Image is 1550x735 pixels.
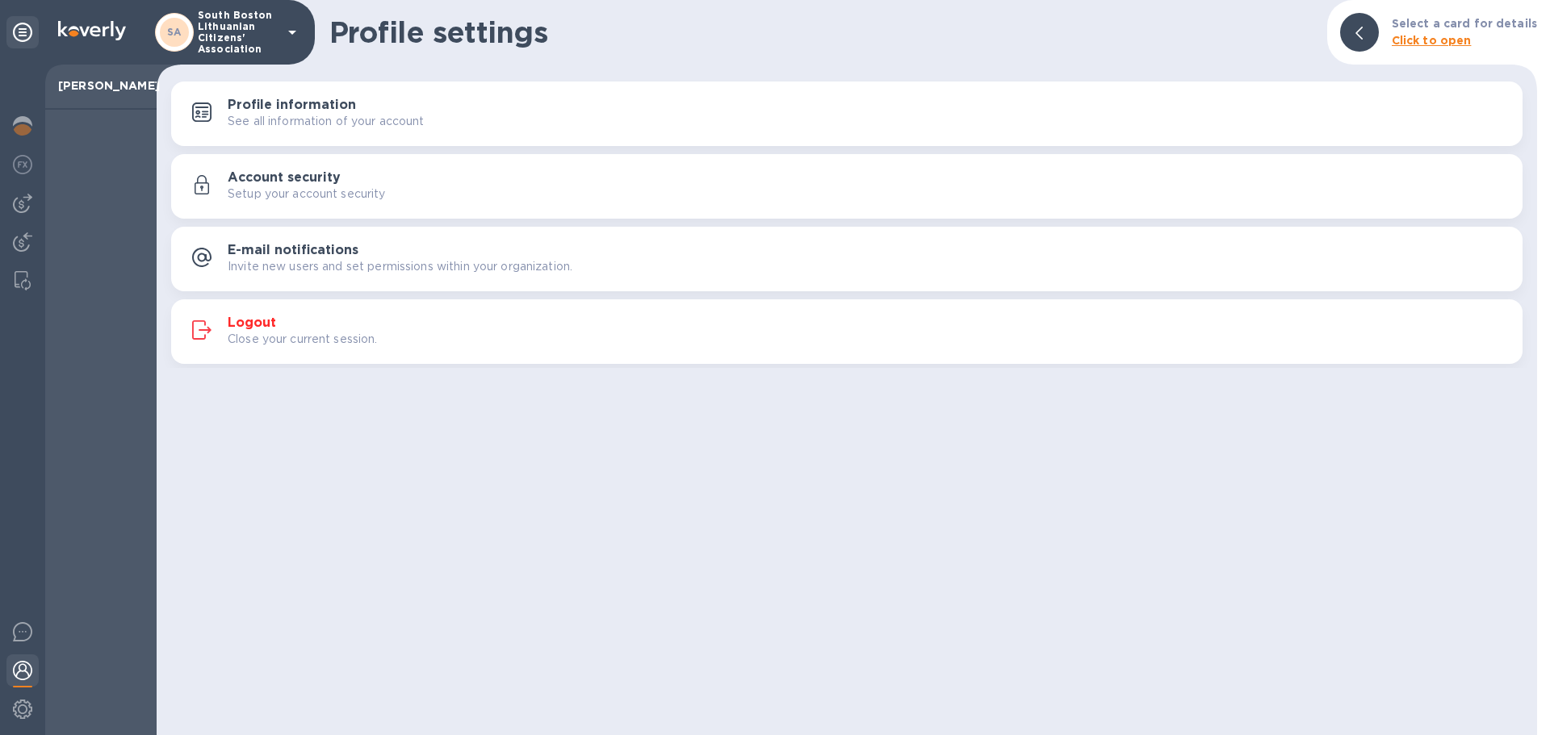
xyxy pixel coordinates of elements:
button: Profile informationSee all information of your account [171,81,1523,146]
button: Account securitySetup your account security [171,154,1523,219]
p: Close your current session. [228,331,378,348]
h3: Account security [228,170,341,186]
p: See all information of your account [228,113,425,130]
img: Logo [58,21,126,40]
h3: Logout [228,315,276,331]
p: [PERSON_NAME] [58,77,144,94]
button: LogoutClose your current session. [171,299,1523,364]
button: E-mail notificationsInvite new users and set permissions within your organization. [171,227,1523,291]
img: Foreign exchange [13,155,32,174]
div: Unpin categories [6,16,39,48]
p: South Boston Lithuanian Citizens' Association [198,10,279,55]
b: Select a card for details [1392,17,1537,30]
b: Click to open [1392,34,1472,47]
b: SA [167,26,182,38]
h3: E-mail notifications [228,243,358,258]
h1: Profile settings [329,15,1314,49]
h3: Profile information [228,98,356,113]
p: Invite new users and set permissions within your organization. [228,258,572,275]
p: Setup your account security [228,186,386,203]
